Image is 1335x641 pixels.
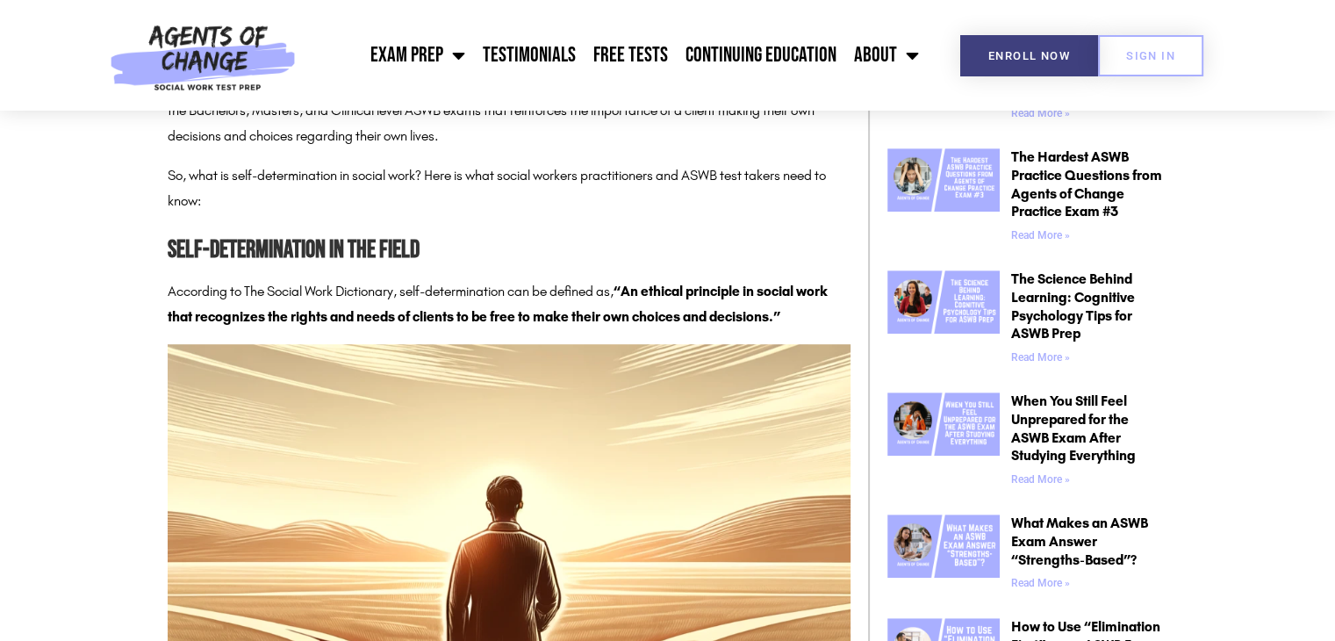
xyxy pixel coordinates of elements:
[887,515,1000,596] a: What Makes an ASWB Exam Answer “Strengths-Based”
[887,148,1000,248] a: The Hardest ASWB Practice Questions from Agents of Change Practice Exam #3
[960,35,1098,76] a: Enroll Now
[474,33,585,77] a: Testimonials
[168,163,851,214] p: So, what is self-determination in social work? Here is what social workers practitioners and ASWB...
[1011,577,1070,589] a: Read more about What Makes an ASWB Exam Answer “Strengths-Based”?
[1011,473,1070,486] a: Read more about When You Still Feel Unprepared for the ASWB Exam After Studying Everything
[1011,270,1135,342] a: The Science Behind Learning: Cognitive Psychology Tips for ASWB Prep
[1126,50,1175,61] span: SIGN IN
[845,33,928,77] a: About
[585,33,677,77] a: Free Tests
[1011,107,1070,119] a: Read more about Transitioning to Remote Supervision: Training for Supervising Online
[887,515,1000,578] img: What Makes an ASWB Exam Answer “Strengths-Based”
[887,393,1000,456] img: When You Still Feel Unprepared for the ASWB Exam After Studying Everything
[168,279,851,330] p: According to The Social Work Dictionary, self-determination can be defined as,
[1011,229,1070,241] a: Read more about The Hardest ASWB Practice Questions from Agents of Change Practice Exam #3
[362,33,474,77] a: Exam Prep
[1011,393,1136,464] a: When You Still Feel Unprepared for the ASWB Exam After Studying Everything
[887,148,1000,212] img: The Hardest ASWB Practice Questions from Agents of Change Practice Exam #3
[677,33,845,77] a: Continuing Education
[1011,515,1148,568] a: What Makes an ASWB Exam Answer “Strengths-Based”?
[988,50,1070,61] span: Enroll Now
[1011,148,1162,220] a: The Hardest ASWB Practice Questions from Agents of Change Practice Exam #3
[887,270,1000,371] a: The Science Behind Learning Cognitive Psychology Tips for ASWB Prep
[168,235,420,264] strong: Self-Determination in the Field
[887,270,1000,334] img: The Science Behind Learning Cognitive Psychology Tips for ASWB Prep
[887,393,1000,493] a: When You Still Feel Unprepared for the ASWB Exam After Studying Everything
[168,283,828,325] strong: “An ethical principle in social work that recognizes the rights and needs of clients to be free t...
[1098,35,1203,76] a: SIGN IN
[305,33,928,77] nav: Menu
[1011,351,1070,364] a: Read more about The Science Behind Learning: Cognitive Psychology Tips for ASWB Prep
